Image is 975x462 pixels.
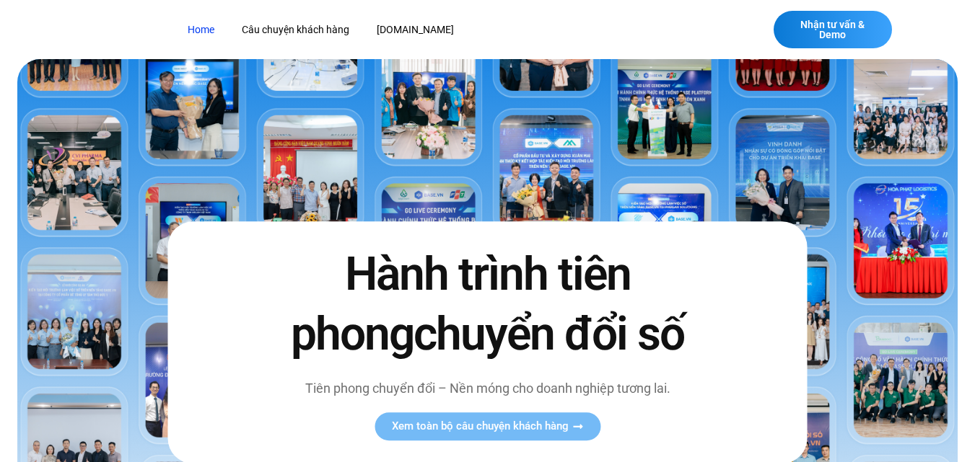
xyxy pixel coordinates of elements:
h2: Hành trình tiên phong [279,244,696,364]
a: [DOMAIN_NAME] [366,17,465,43]
a: Xem toàn bộ câu chuyện khách hàng [375,412,600,440]
a: Nhận tư vấn & Demo [774,11,892,48]
span: Xem toàn bộ câu chuyện khách hàng [392,421,569,432]
nav: Menu [177,17,696,43]
span: Nhận tư vấn & Demo [788,19,878,40]
span: chuyển đổi số [414,307,684,361]
p: Tiên phong chuyển đổi – Nền móng cho doanh nghiệp tương lai. [279,378,696,398]
a: Home [177,17,225,43]
a: Câu chuyện khách hàng [231,17,360,43]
